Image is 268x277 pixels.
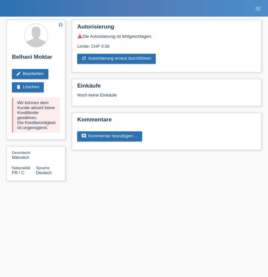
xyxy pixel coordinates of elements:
div: Die Autorisierung ist fehlgeschlagen. [77,34,256,39]
div: Limite: CHF 0.00 [77,39,256,49]
a: editBearbeiten [12,69,48,79]
i: star_border [58,22,64,28]
h2: Einkäufe [77,83,256,93]
a: commentKommentar hinzufügen ... [77,131,142,141]
div: Männlich [12,150,36,160]
i: edit [16,71,21,76]
a: star_border [58,22,64,29]
span: Nationalität [12,166,30,170]
i: refresh [81,56,86,61]
h2: Belhani Moktar [12,54,60,64]
div: Wir können dem Kunde aktuell keine Kreditlimite gewähren. Die Kreditwürdigkeit ist ungenügend. [12,98,60,133]
a: refreshAutorisierung erneut durchführen [77,54,156,64]
i: warning [77,34,82,39]
span: Sprache [36,166,50,170]
i: delete [16,84,21,90]
i: menu [255,5,261,12]
a: deleteLöschen [12,82,44,92]
i: comment [81,133,86,139]
span: Deutsch [36,170,52,175]
a: menu [251,6,265,10]
h2: Autorisierung [77,24,256,34]
span: Geschlecht [12,151,30,155]
span: Frankreich / C / 17.05.2017 [12,170,25,175]
div: Noch keine Einkäufe [77,93,256,103]
h2: Kommentare [77,116,256,126]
